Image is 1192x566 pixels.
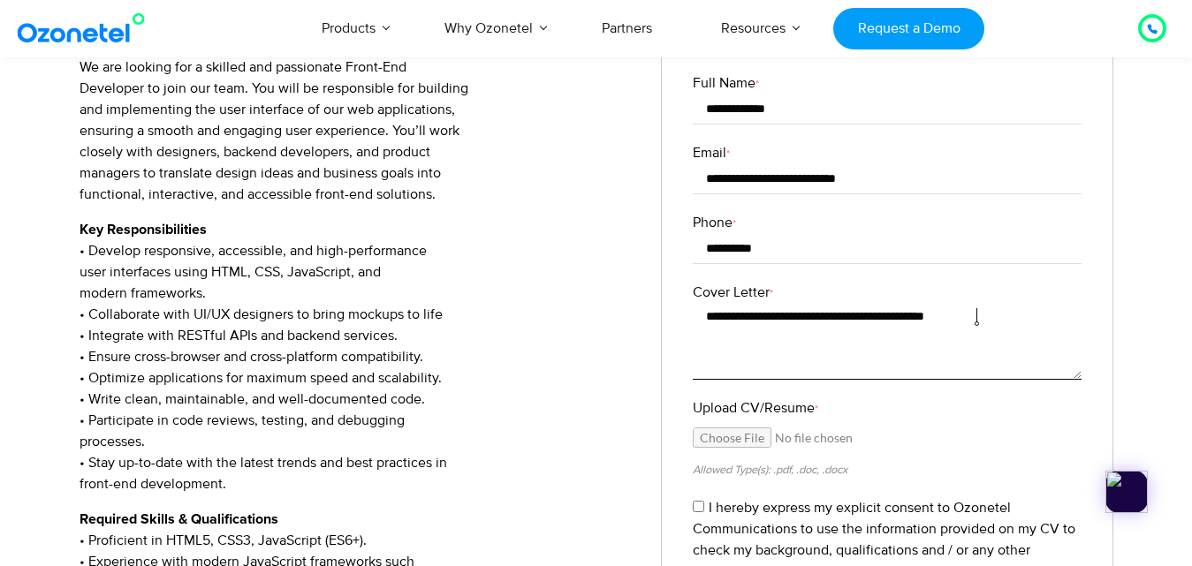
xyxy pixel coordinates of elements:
[833,8,984,49] a: Request a Demo
[80,512,278,526] strong: Required Skills & Qualifications
[1105,471,1148,513] img: app-logo.png
[80,35,635,205] p: We are looking for a skilled and passionate Front-End Developer to join our team. You will be res...
[693,463,847,477] small: Allowed Type(s): .pdf, .doc, .docx
[693,142,1082,163] label: Email
[693,282,1082,303] label: Cover Letter
[693,72,1082,94] label: Full Name
[693,397,1082,419] label: Upload CV/Resume
[80,223,207,237] strong: Key Responsibilities
[693,212,1082,233] label: Phone
[80,219,635,494] p: • Develop responsive, accessible, and high-performance user interfaces using HTML, CSS, JavaScrip...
